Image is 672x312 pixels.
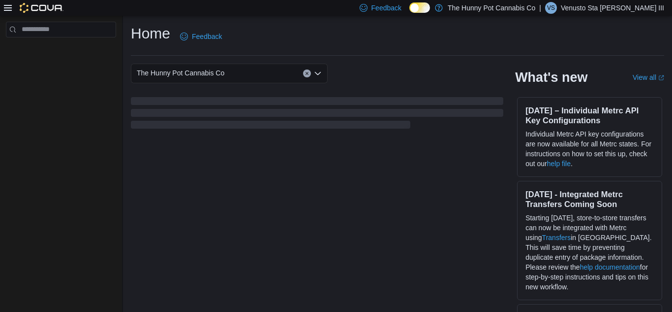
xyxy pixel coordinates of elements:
[371,3,401,13] span: Feedback
[561,2,664,14] p: Venusto Sta [PERSON_NAME] III
[6,39,116,63] nav: Complex example
[176,27,226,46] a: Feedback
[547,160,571,168] a: help file
[525,129,654,169] p: Individual Metrc API key configurations are now available for all Metrc states. For instructions ...
[547,2,555,14] span: VS
[314,69,322,77] button: Open list of options
[633,73,664,81] a: View allExternal link
[303,69,311,77] button: Clear input
[131,24,170,43] h1: Home
[515,69,587,85] h2: What's new
[448,2,535,14] p: The Hunny Pot Cannabis Co
[539,2,541,14] p: |
[545,2,557,14] div: Venusto Sta Maria III
[525,213,654,292] p: Starting [DATE], store-to-store transfers can now be integrated with Metrc using in [GEOGRAPHIC_D...
[192,32,222,41] span: Feedback
[409,2,430,13] input: Dark Mode
[580,263,640,271] a: help documentation
[20,3,63,13] img: Cova
[525,189,654,209] h3: [DATE] - Integrated Metrc Transfers Coming Soon
[137,67,224,79] span: The Hunny Pot Cannabis Co
[525,105,654,125] h3: [DATE] – Individual Metrc API Key Configurations
[658,75,664,81] svg: External link
[542,234,571,242] a: Transfers
[131,99,503,131] span: Loading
